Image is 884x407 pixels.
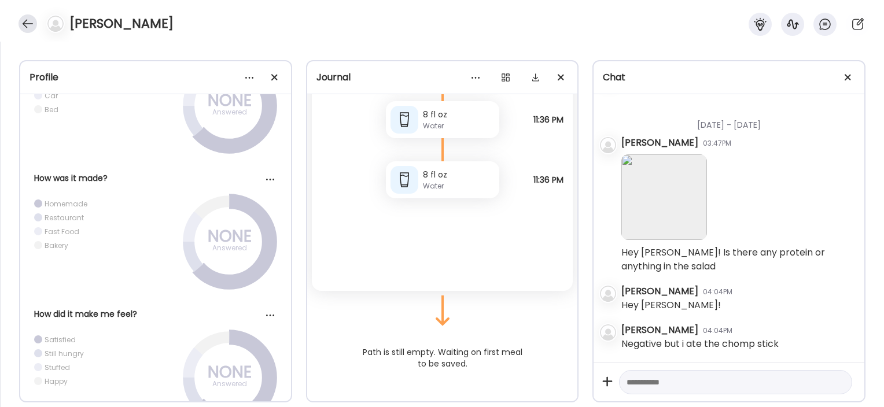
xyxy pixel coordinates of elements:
[621,323,698,337] div: [PERSON_NAME]
[201,230,259,243] div: NONE
[533,175,563,185] span: 11:36 PM
[45,91,58,101] div: Car
[350,342,535,374] div: Path is still empty. Waiting on first meal to be saved.
[621,298,721,312] div: Hey [PERSON_NAME]!
[316,71,569,84] div: Journal
[201,377,259,391] div: Answered
[600,324,616,341] img: bg-avatar-default.svg
[201,105,259,119] div: Answered
[45,335,76,345] div: Satisfied
[703,138,731,149] div: 03:47PM
[201,94,259,108] div: NONE
[34,172,277,184] div: How was it made?
[600,286,616,302] img: bg-avatar-default.svg
[621,246,855,273] div: Hey [PERSON_NAME]! Is there any protein or anything in the salad
[621,105,855,136] div: [DATE] - [DATE]
[45,240,68,250] div: Bakery
[45,227,79,236] div: Fast Food
[423,181,495,191] div: Water
[45,199,87,209] div: Homemade
[201,365,259,379] div: NONE
[600,137,616,153] img: bg-avatar-default.svg
[69,14,174,33] h4: [PERSON_NAME]
[533,114,563,125] span: 11:36 PM
[621,337,779,351] div: Negative but i ate the chomp stick
[45,105,58,114] div: Bed
[45,349,84,358] div: Still hungry
[45,376,68,386] div: Happy
[45,362,70,372] div: Stuffed
[621,154,707,240] img: images%2F5XxuxhsAqKYEuNuAXPPt68kh6313%2Fqtbhz1JT8SCaiOVwJCem%2Fclg3gDkO6oXjddiRz13p_240
[703,325,732,336] div: 04:04PM
[201,241,259,255] div: Answered
[423,169,495,181] div: 8 fl oz
[45,213,84,223] div: Restaurant
[603,71,855,84] div: Chat
[30,71,282,84] div: Profile
[423,121,495,131] div: Water
[703,287,732,297] div: 04:04PM
[621,136,698,150] div: [PERSON_NAME]
[423,109,495,121] div: 8 fl oz
[47,16,64,32] img: bg-avatar-default.svg
[34,308,277,320] div: How did it make me feel?
[621,284,698,298] div: [PERSON_NAME]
